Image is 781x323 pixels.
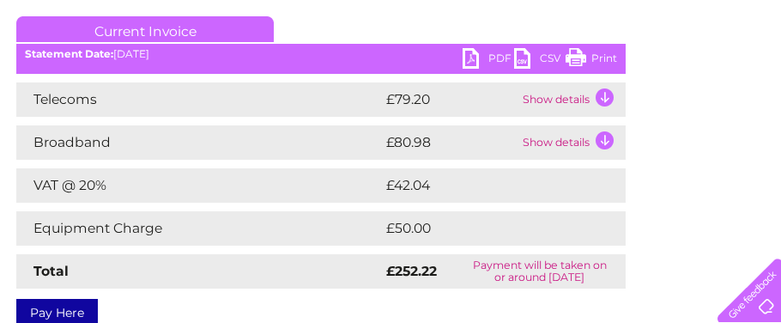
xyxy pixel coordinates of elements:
[25,47,113,60] b: Statement Date:
[479,73,512,86] a: Water
[724,73,765,86] a: Log out
[16,82,382,117] td: Telecoms
[16,48,626,60] div: [DATE]
[27,45,115,97] img: logo.png
[386,263,437,279] strong: £252.22
[632,73,657,86] a: Blog
[570,73,621,86] a: Telecoms
[453,254,626,289] td: Payment will be taken on or around [DATE]
[514,48,566,73] a: CSV
[16,125,382,160] td: Broadband
[522,73,560,86] a: Energy
[457,9,576,30] a: 0333 014 3131
[518,125,626,160] td: Show details
[16,168,382,203] td: VAT @ 20%
[518,82,626,117] td: Show details
[382,125,518,160] td: £80.98
[33,263,69,279] strong: Total
[382,211,592,246] td: £50.00
[382,168,591,203] td: £42.04
[667,73,709,86] a: Contact
[463,48,514,73] a: PDF
[566,48,617,73] a: Print
[16,16,274,42] a: Current Invoice
[382,82,518,117] td: £79.20
[16,211,382,246] td: Equipment Charge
